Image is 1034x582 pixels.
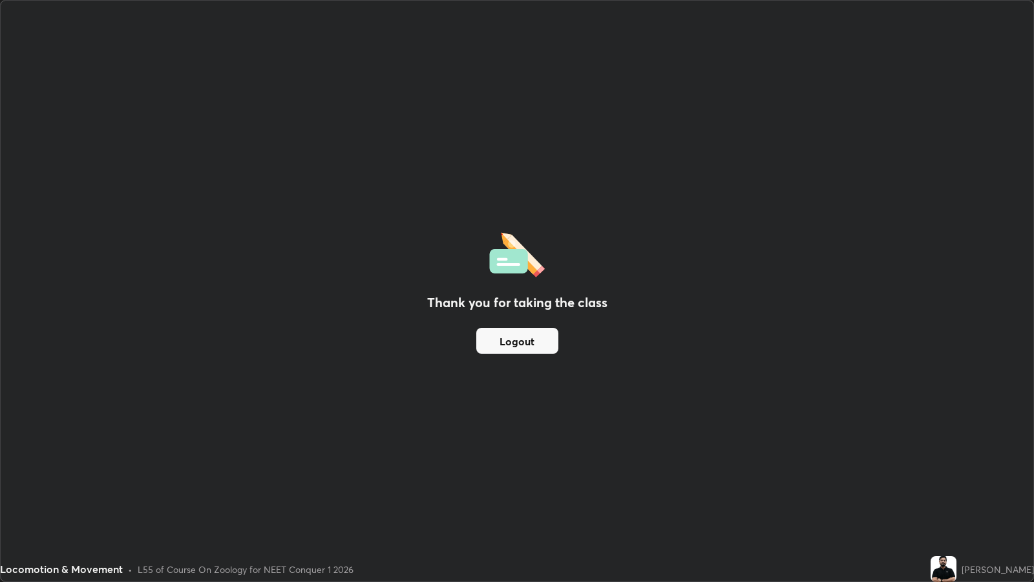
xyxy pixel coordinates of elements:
[489,228,545,277] img: offlineFeedback.1438e8b3.svg
[962,563,1034,576] div: [PERSON_NAME]
[138,563,353,576] div: L55 of Course On Zoology for NEET Conquer 1 2026
[931,556,956,582] img: 54f690991e824e6993d50b0d6a1f1dc5.jpg
[476,328,558,354] button: Logout
[427,293,607,312] h2: Thank you for taking the class
[128,563,132,576] div: •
